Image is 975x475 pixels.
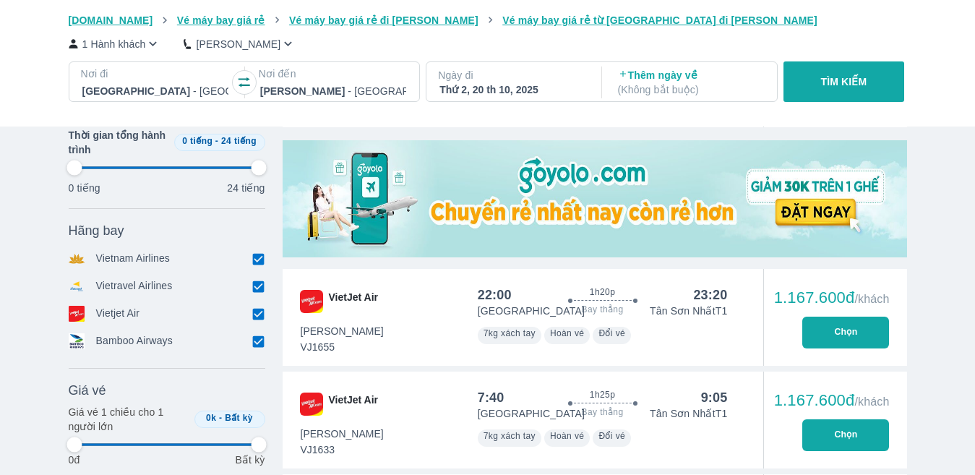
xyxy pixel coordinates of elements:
[438,68,587,82] p: Ngày đi
[182,136,212,146] span: 0 tiếng
[598,328,625,338] span: Đổi vé
[235,453,265,467] p: Bất kỳ
[184,36,296,51] button: [PERSON_NAME]
[69,222,124,239] span: Hãng bay
[774,392,890,409] div: 1.167.600đ
[802,419,889,451] button: Chọn
[221,136,257,146] span: 24 tiếng
[206,413,216,423] span: 0k
[69,382,106,399] span: Giá vé
[96,306,140,322] p: Vietjet Air
[478,406,585,421] p: [GEOGRAPHIC_DATA]
[283,140,907,257] img: media-0
[300,393,323,416] img: VJ
[439,82,585,97] div: Thứ 2, 20 th 10, 2025
[69,13,907,27] nav: breadcrumb
[301,442,384,457] span: VJ1633
[590,389,615,401] span: 1h25p
[215,136,218,146] span: -
[802,317,889,348] button: Chọn
[329,393,378,416] span: VietJet Air
[69,405,189,434] p: Giá vé 1 chiều cho 1 người lớn
[484,328,536,338] span: 7kg xách tay
[650,304,727,318] p: Tân Sơn Nhất T1
[219,413,222,423] span: -
[227,181,265,195] p: 24 tiếng
[693,286,727,304] div: 23:20
[301,324,384,338] span: [PERSON_NAME]
[259,67,408,81] p: Nơi đến
[69,128,168,157] span: Thời gian tổng hành trình
[82,37,146,51] p: 1 Hành khách
[650,406,727,421] p: Tân Sơn Nhất T1
[821,74,867,89] p: TÌM KIẾM
[96,251,171,267] p: Vietnam Airlines
[96,278,173,294] p: Vietravel Airlines
[618,82,764,97] p: ( Không bắt buộc )
[478,304,585,318] p: [GEOGRAPHIC_DATA]
[478,286,512,304] div: 22:00
[598,431,625,441] span: Đổi vé
[774,289,890,307] div: 1.167.600đ
[96,333,173,349] p: Bamboo Airways
[69,453,80,467] p: 0đ
[701,389,728,406] div: 9:05
[196,37,280,51] p: [PERSON_NAME]
[550,328,585,338] span: Hoàn vé
[550,431,585,441] span: Hoàn vé
[177,14,265,26] span: Vé máy bay giá rẻ
[69,14,153,26] span: [DOMAIN_NAME]
[783,61,904,102] button: TÌM KIẾM
[81,67,230,81] p: Nơi đi
[854,395,889,408] span: /khách
[69,36,161,51] button: 1 Hành khách
[618,68,764,97] p: Thêm ngày về
[300,290,323,313] img: VJ
[69,181,100,195] p: 0 tiếng
[289,14,478,26] span: Vé máy bay giá rẻ đi [PERSON_NAME]
[502,14,817,26] span: Vé máy bay giá rẻ từ [GEOGRAPHIC_DATA] đi [PERSON_NAME]
[590,286,615,298] span: 1h20p
[225,413,253,423] span: Bất kỳ
[301,427,384,441] span: [PERSON_NAME]
[301,340,384,354] span: VJ1655
[854,293,889,305] span: /khách
[329,290,378,313] span: VietJet Air
[478,389,504,406] div: 7:40
[484,431,536,441] span: 7kg xách tay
